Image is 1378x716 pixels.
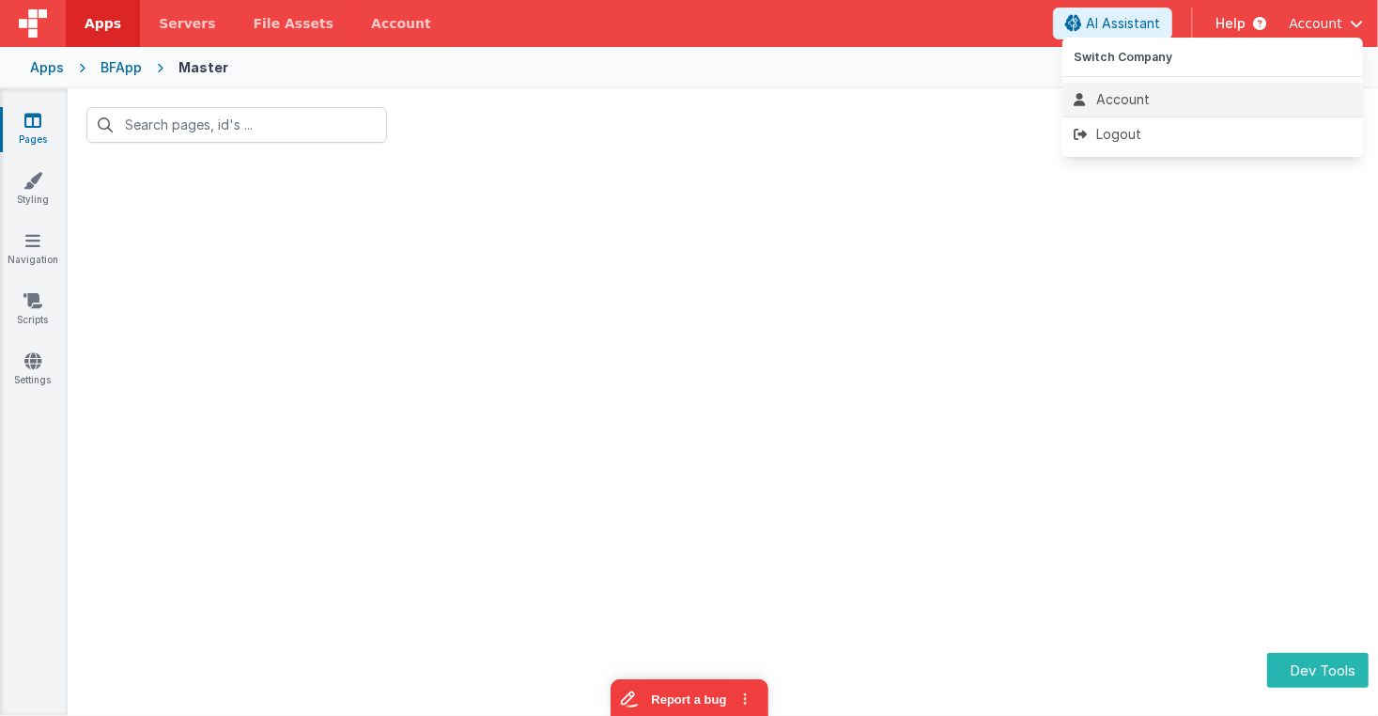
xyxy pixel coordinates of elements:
[1074,51,1352,63] h5: Switch Company
[1074,125,1352,144] div: Logout
[1267,653,1369,688] button: Dev Tools
[1074,90,1352,109] div: Account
